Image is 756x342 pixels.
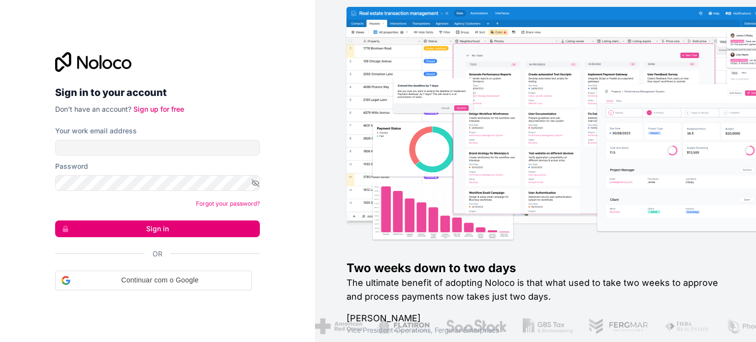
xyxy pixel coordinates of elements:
span: Don't have an account? [55,105,131,113]
h1: Two weeks down to two days [346,260,724,276]
button: Sign in [55,220,260,237]
h1: Vice President Operations , Fergmar Enterprises [346,325,724,335]
span: Continuar com o Google [74,275,246,285]
input: Password [55,175,260,191]
input: Email address [55,140,260,155]
span: Or [153,249,162,259]
label: Password [55,161,88,171]
h2: Sign in to your account [55,84,260,101]
div: Continuar com o Google [55,271,252,290]
h1: [PERSON_NAME] [346,311,724,325]
a: Sign up for free [133,105,184,113]
a: Forgot your password? [196,200,260,207]
h2: The ultimate benefit of adopting Noloco is that what used to take two weeks to approve and proces... [346,276,724,304]
img: /assets/american-red-cross-BAupjrZR.png [315,318,362,334]
label: Your work email address [55,126,137,136]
